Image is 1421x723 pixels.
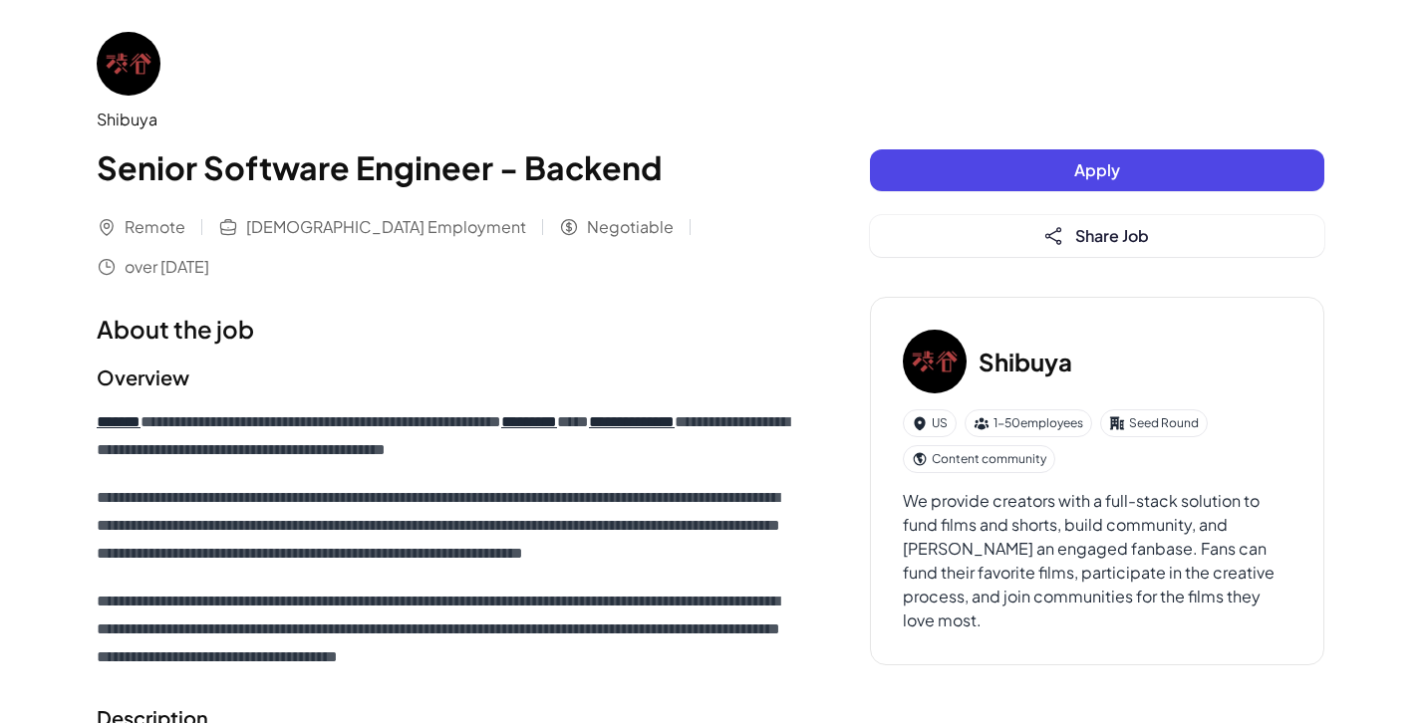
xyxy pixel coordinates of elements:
span: [DEMOGRAPHIC_DATA] Employment [246,215,526,239]
div: Seed Round [1100,409,1208,437]
img: Sh [97,32,160,96]
h3: Shibuya [979,344,1072,379]
span: Negotiable [587,215,674,239]
span: Apply [1074,159,1120,180]
div: We provide creators with a full-stack solution to fund films and shorts, build community, and [PE... [903,489,1291,632]
h1: Senior Software Engineer - Backend [97,143,790,191]
button: Share Job [870,215,1324,257]
span: Share Job [1075,225,1149,246]
h2: Overview [97,362,790,392]
h1: About the job [97,311,790,347]
img: Sh [903,330,967,393]
div: US [903,409,957,437]
div: 1-50 employees [965,409,1092,437]
div: Content community [903,445,1055,473]
div: Shibuya [97,108,790,131]
button: Apply [870,149,1324,191]
span: over [DATE] [125,255,209,279]
span: Remote [125,215,185,239]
